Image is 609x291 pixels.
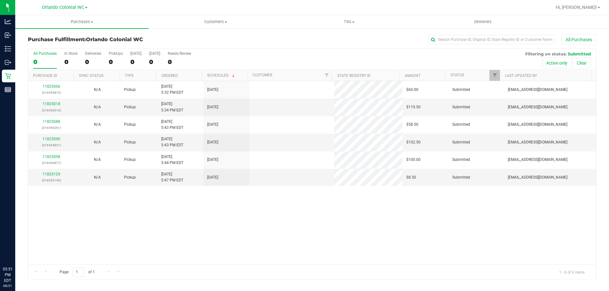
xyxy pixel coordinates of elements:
[32,90,70,96] p: (316453870)
[207,139,218,145] span: [DATE]
[466,19,500,25] span: Deliveries
[252,73,272,77] a: Customer
[5,59,11,66] inline-svg: Outbound
[79,73,103,78] a: Sync Status
[508,122,567,128] span: [EMAIL_ADDRESS][DOMAIN_NAME]
[42,5,84,10] span: Orlando Colonial WC
[168,51,191,56] div: Needs Review
[32,125,70,131] p: (316456261)
[125,73,134,78] a: Type
[64,58,77,66] div: 0
[94,87,101,93] button: N/A
[85,58,101,66] div: 0
[406,157,421,163] span: $100.00
[94,87,101,92] span: Not Applicable
[33,58,57,66] div: 0
[73,267,84,277] input: 1
[3,266,12,283] p: 05:51 PM EDT
[561,34,596,45] button: All Purchases
[86,36,143,42] span: Orlando Colonial WC
[161,101,183,113] span: [DATE] 5:34 PM EDT
[282,15,416,28] a: Tills
[43,137,60,141] a: 11825090
[33,51,57,56] div: All Purchases
[168,58,191,66] div: 0
[94,105,101,109] span: Not Applicable
[207,87,218,93] span: [DATE]
[5,18,11,25] inline-svg: Analytics
[161,171,183,183] span: [DATE] 5:47 PM EDT
[94,157,101,163] button: N/A
[28,37,217,42] h3: Purchase Fulfillment:
[405,73,421,78] a: Amount
[32,142,70,148] p: (316454831)
[452,122,470,128] span: Submitted
[207,122,218,128] span: [DATE]
[207,157,218,163] span: [DATE]
[32,177,70,183] p: (316353149)
[94,157,101,162] span: Not Applicable
[508,87,567,93] span: [EMAIL_ADDRESS][DOMAIN_NAME]
[525,51,566,56] span: Filtering on status:
[15,19,149,25] span: Purchases
[94,104,101,110] button: N/A
[508,174,567,180] span: [EMAIL_ADDRESS][DOMAIN_NAME]
[406,174,416,180] span: $8.50
[283,19,416,25] span: Tills
[43,84,60,89] a: 11825006
[508,157,567,163] span: [EMAIL_ADDRESS][DOMAIN_NAME]
[43,102,60,106] a: 11825018
[542,58,572,68] button: Active only
[94,140,101,144] span: Not Applicable
[32,160,70,166] p: (316456877)
[161,84,183,96] span: [DATE] 5:32 PM EDT
[161,136,183,148] span: [DATE] 5:43 PM EDT
[124,122,136,128] span: Pickup
[452,139,470,145] span: Submitted
[207,104,218,110] span: [DATE]
[556,5,597,10] span: Hi, [PERSON_NAME]!
[161,119,183,131] span: [DATE] 5:43 PM EDT
[3,283,12,288] p: 08/21
[43,119,60,124] a: 11825088
[5,46,11,52] inline-svg: Inventory
[43,155,60,159] a: 11825098
[15,15,149,28] a: Purchases
[124,139,136,145] span: Pickup
[124,104,136,110] span: Pickup
[505,73,537,78] a: Last Updated By
[109,58,123,66] div: 0
[5,32,11,38] inline-svg: Inbound
[161,154,183,166] span: [DATE] 5:44 PM EDT
[452,87,470,93] span: Submitted
[124,87,136,93] span: Pickup
[124,174,136,180] span: Pickup
[508,139,567,145] span: [EMAIL_ADDRESS][DOMAIN_NAME]
[109,51,123,56] div: PickUps
[149,15,282,28] a: Customers
[130,58,141,66] div: 0
[452,104,470,110] span: Submitted
[6,240,25,259] iframe: Resource center
[406,104,421,110] span: $119.50
[149,51,160,56] div: [DATE]
[149,19,282,25] span: Customers
[54,267,100,277] span: Page of 1
[32,107,70,113] p: (316450510)
[94,122,101,127] span: Not Applicable
[94,174,101,180] button: N/A
[43,172,60,176] a: 11825129
[489,70,500,81] a: Filter
[94,139,101,145] button: N/A
[406,139,421,145] span: $102.50
[207,174,218,180] span: [DATE]
[406,87,418,93] span: $60.00
[207,73,236,78] a: Scheduled
[450,73,464,77] a: Status
[568,51,591,56] span: Submitted
[428,35,555,44] input: Search Purchase ID, Original ID, State Registry ID or Customer Name...
[554,267,590,277] span: 1 - 6 of 6 items
[321,70,332,81] a: Filter
[64,51,77,56] div: In Store
[337,73,370,78] a: State Registry ID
